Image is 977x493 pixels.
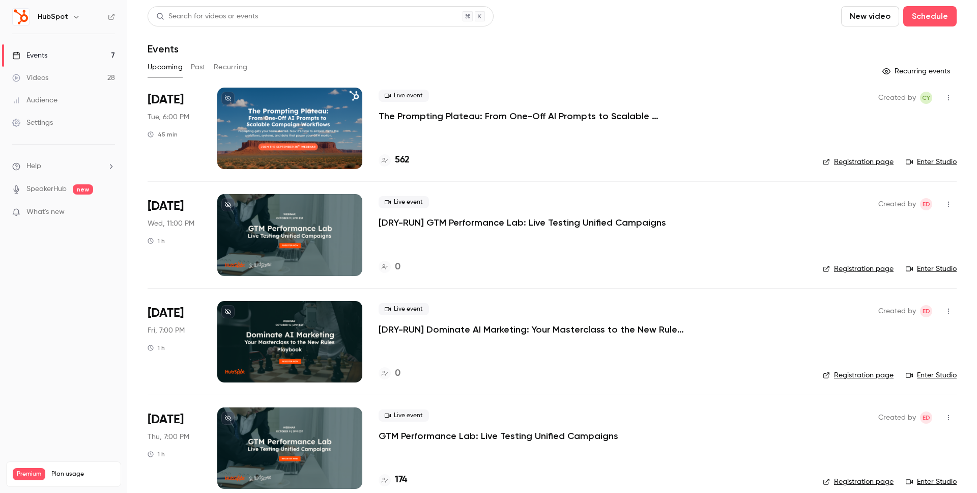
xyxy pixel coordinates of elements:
[12,118,53,128] div: Settings
[148,432,189,442] span: Thu, 7:00 PM
[923,305,930,317] span: ED
[395,153,410,167] h4: 562
[379,430,618,442] a: GTM Performance Lab: Live Testing Unified Campaigns
[920,412,932,424] span: Elika Dizechi
[38,12,68,22] h6: HubSpot
[103,208,115,217] iframe: Noticeable Trigger
[920,198,932,210] span: Elika Dizechi
[148,412,184,428] span: [DATE]
[379,409,429,422] span: Live event
[841,6,899,26] button: New video
[148,198,184,214] span: [DATE]
[12,161,115,172] li: help-dropdown-opener
[920,305,932,317] span: Elika Dizechi
[12,95,58,105] div: Audience
[148,407,201,489] div: Oct 9 Thu, 2:00 PM (America/New York)
[148,301,201,382] div: Oct 3 Fri, 11:00 AM (America/Los Angeles)
[26,184,67,195] a: SpeakerHub
[13,9,29,25] img: HubSpot
[148,218,194,229] span: Wed, 11:00 PM
[379,473,407,487] a: 174
[878,63,957,79] button: Recurring events
[903,6,957,26] button: Schedule
[878,198,916,210] span: Created by
[148,92,184,108] span: [DATE]
[395,473,407,487] h4: 174
[12,73,48,83] div: Videos
[51,470,114,478] span: Plan usage
[156,11,258,22] div: Search for videos or events
[26,207,65,217] span: What's new
[923,412,930,424] span: ED
[148,130,178,139] div: 45 min
[12,50,47,61] div: Events
[906,477,957,487] a: Enter Studio
[823,157,894,167] a: Registration page
[148,59,183,75] button: Upcoming
[920,92,932,104] span: Celine Yung
[906,370,957,380] a: Enter Studio
[73,184,93,195] span: new
[878,305,916,317] span: Created by
[148,450,165,458] div: 1 h
[923,198,930,210] span: ED
[823,477,894,487] a: Registration page
[148,344,165,352] div: 1 h
[906,264,957,274] a: Enter Studio
[823,370,894,380] a: Registration page
[148,237,165,245] div: 1 h
[379,110,684,122] a: The Prompting Plateau: From One-Off AI Prompts to Scalable Campaign Workflows
[148,305,184,321] span: [DATE]
[379,367,400,380] a: 0
[823,264,894,274] a: Registration page
[148,112,189,122] span: Tue, 6:00 PM
[191,59,206,75] button: Past
[148,43,179,55] h1: Events
[26,161,41,172] span: Help
[379,216,666,229] a: [DRY-RUN] GTM Performance Lab: Live Testing Unified Campaigns
[148,88,201,169] div: Sep 30 Tue, 1:00 PM (America/New York)
[878,412,916,424] span: Created by
[379,260,400,274] a: 0
[379,90,429,102] span: Live event
[395,367,400,380] h4: 0
[148,325,185,336] span: Fri, 7:00 PM
[379,196,429,208] span: Live event
[379,303,429,315] span: Live event
[379,153,410,167] a: 562
[878,92,916,104] span: Created by
[922,92,930,104] span: CY
[214,59,248,75] button: Recurring
[148,194,201,276] div: Oct 1 Wed, 3:00 PM (America/Los Angeles)
[379,323,684,336] a: [DRY-RUN] Dominate AI Marketing: Your Masterclass to the New Rules Playbook
[395,260,400,274] h4: 0
[13,468,45,480] span: Premium
[906,157,957,167] a: Enter Studio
